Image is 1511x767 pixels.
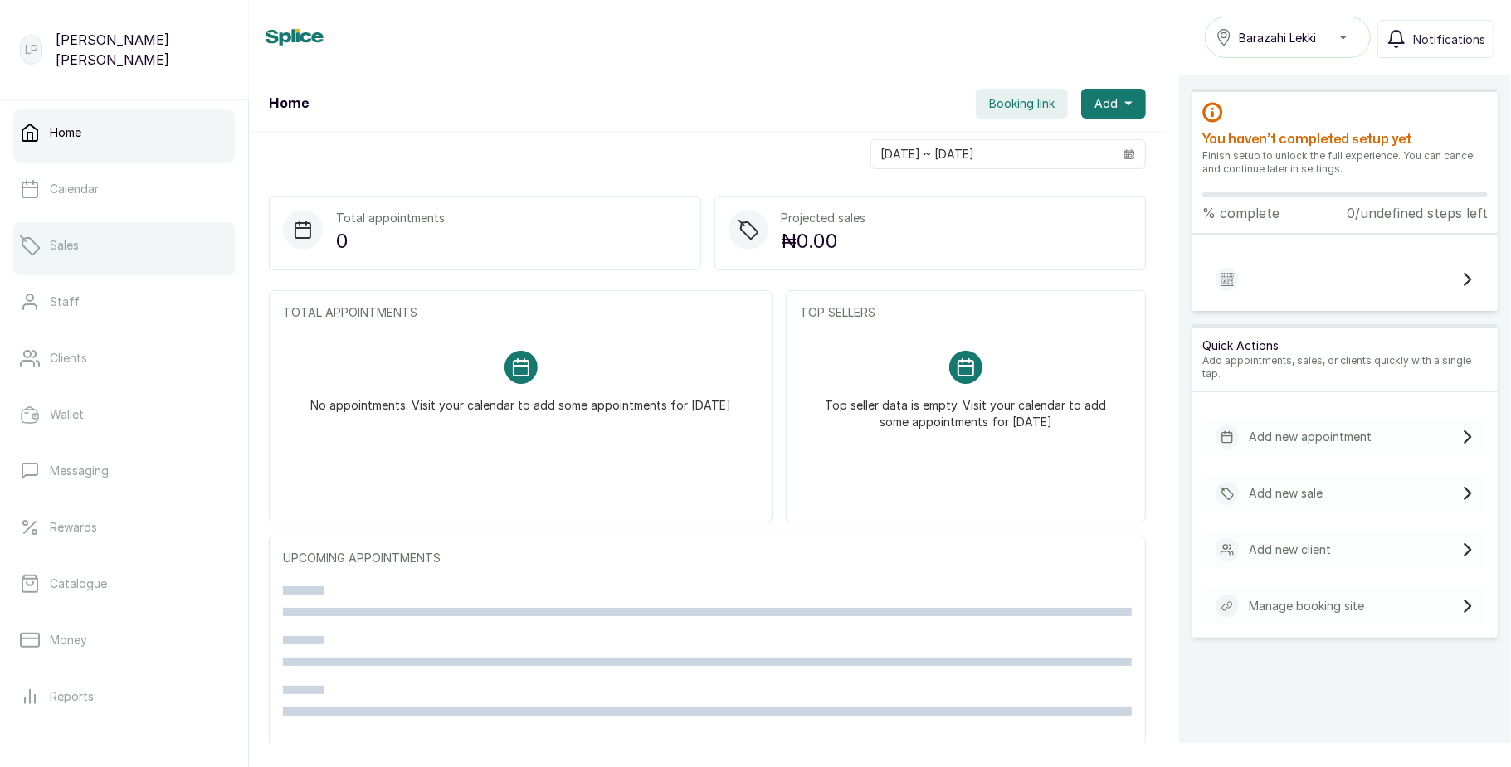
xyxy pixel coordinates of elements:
[800,304,1132,321] p: TOP SELLERS
[1202,203,1279,223] p: % complete
[13,617,235,663] a: Money
[989,95,1055,112] span: Booking link
[13,222,235,269] a: Sales
[820,384,1112,430] p: Top seller data is empty. Visit your calendar to add some appointments for [DATE]
[25,41,38,58] p: LP
[13,391,235,438] a: Wallet
[782,226,866,256] p: ₦0.00
[13,335,235,381] a: Clients
[50,519,97,536] p: Rewards
[50,463,109,479] p: Messaging
[1249,429,1372,445] p: Add new appointment
[13,166,235,212] a: Calendar
[1377,20,1494,58] button: Notifications
[1124,148,1135,160] svg: calendar
[336,226,445,256] p: 0
[13,448,235,494] a: Messaging
[871,140,1114,168] input: Select date
[283,550,1132,566] p: UPCOMING APPOINTMENTS
[1413,31,1485,48] span: Notifications
[310,384,731,414] p: No appointments. Visit your calendar to add some appointments for [DATE]
[1202,149,1488,176] p: Finish setup to unlock the full experience. You can cancel and continue later in settings.
[1094,95,1118,112] span: Add
[976,89,1068,119] button: Booking link
[50,632,87,648] p: Money
[13,673,235,720] a: Reports
[13,109,235,156] a: Home
[283,304,758,321] p: TOTAL APPOINTMENTS
[1347,203,1488,223] p: 0/undefined steps left
[50,350,87,367] p: Clients
[1205,17,1371,58] button: Barazahi Lekki
[50,575,107,592] p: Catalogue
[50,181,99,197] p: Calendar
[1249,598,1364,614] p: Manage booking site
[782,210,866,226] p: Projected sales
[1239,29,1316,46] span: Barazahi Lekki
[13,504,235,551] a: Rewards
[50,294,80,310] p: Staff
[56,30,228,70] p: [PERSON_NAME] [PERSON_NAME]
[50,124,81,141] p: Home
[13,561,235,607] a: Catalogue
[1202,354,1488,381] p: Add appointments, sales, or clients quickly with a single tap.
[1249,541,1331,558] p: Add new client
[50,688,94,705] p: Reports
[1249,485,1323,502] p: Add new sale
[1202,337,1488,354] p: Quick Actions
[13,279,235,325] a: Staff
[50,406,84,423] p: Wallet
[50,237,79,254] p: Sales
[336,210,445,226] p: Total appointments
[1202,129,1488,149] h2: You haven’t completed setup yet
[1081,89,1146,119] button: Add
[269,94,309,114] h1: Home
